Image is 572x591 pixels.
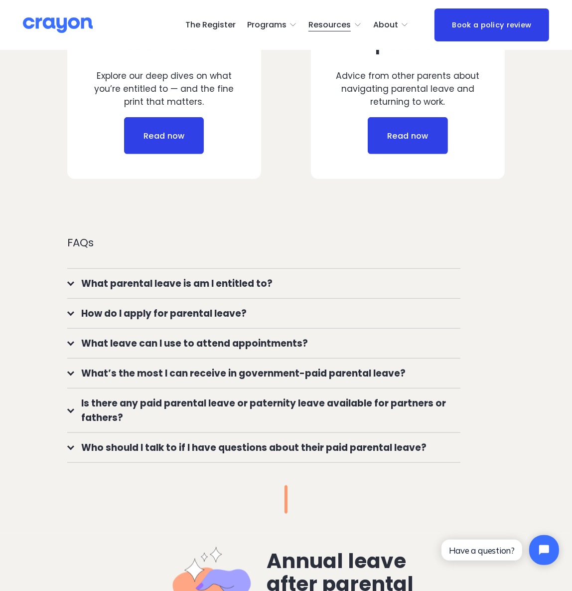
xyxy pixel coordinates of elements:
iframe: Tidio Chat [433,527,568,574]
a: Book a policy review [434,8,549,41]
button: How do I apply for parental leave? [67,299,460,328]
a: folder dropdown [247,17,297,33]
a: The Register [185,17,236,33]
button: What parental leave is am I entitled to? [67,269,460,298]
p: FAQs [67,235,460,251]
button: What’s the most I can receive in government-paid parental leave? [67,359,460,388]
p: Explore our deep dives on what you’re entitled to — and the fine print that matters. [89,69,239,108]
span: Resources [308,18,351,32]
h3: Tips from real parents [333,16,482,53]
a: Read now [368,117,447,154]
span: Is there any paid parental leave or paternity leave available for partners or fathers? [74,396,460,425]
button: Who should I talk to if I have questions about their paid parental leave? [67,433,460,462]
span: Who should I talk to if I have questions about their paid parental leave? [74,440,460,455]
p: Advice from other parents about navigating parental leave and returning to work [333,69,482,108]
img: Crayon [23,16,93,34]
span: What’s the most I can receive in government-paid parental leave? [74,366,460,381]
span: What parental leave is am I entitled to? [74,276,460,291]
a: folder dropdown [373,17,409,33]
a: folder dropdown [308,17,362,33]
a: Read now [124,117,204,154]
button: Is there any paid parental leave or paternity leave available for partners or fathers? [67,389,460,432]
span: What leave can I use to attend appointments? [74,336,460,351]
em: . [443,96,445,108]
span: How do I apply for parental leave? [74,306,460,321]
button: What leave can I use to attend appointments? [67,329,460,358]
span: Programs [247,18,286,32]
span: About [373,18,398,32]
h3: Know your entitlements [89,16,239,53]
